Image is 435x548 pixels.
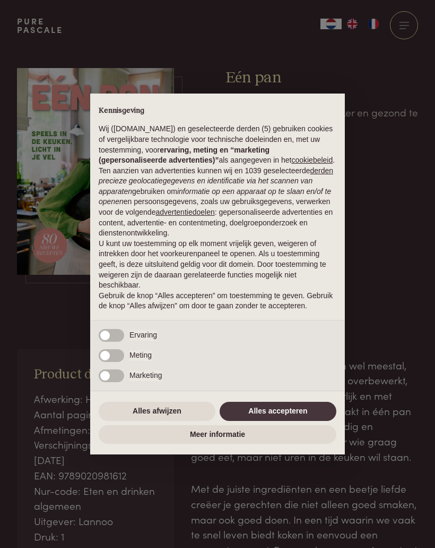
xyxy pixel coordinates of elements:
h2: Kennisgeving [99,106,336,116]
em: precieze geolocatiegegevens en identificatie via het scannen van apparaten [99,176,312,196]
p: Wij ([DOMAIN_NAME]) en geselecteerde derden (5) gebruiken cookies of vergelijkbare technologie vo... [99,124,336,165]
span: Meting [129,350,152,361]
a: cookiebeleid [291,156,333,164]
button: Meer informatie [99,425,336,444]
button: Alles afwijzen [99,402,215,421]
strong: ervaring, meting en “marketing (gepersonaliseerde advertenties)” [99,146,269,165]
span: Marketing [129,370,162,381]
p: Ten aanzien van advertenties kunnen wij en 1039 geselecteerde gebruiken om en persoonsgegevens, z... [99,166,336,239]
span: Ervaring [129,330,157,341]
button: derden [310,166,334,176]
button: advertentiedoelen [155,207,214,218]
p: Gebruik de knop “Alles accepteren” om toestemming te geven. Gebruik de knop “Alles afwijzen” om d... [99,291,336,311]
em: informatie op een apparaat op te slaan en/of te openen [99,187,331,206]
p: U kunt uw toestemming op elk moment vrijelijk geven, weigeren of intrekken door het voorkeurenpan... [99,239,336,291]
button: Alles accepteren [220,402,336,421]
